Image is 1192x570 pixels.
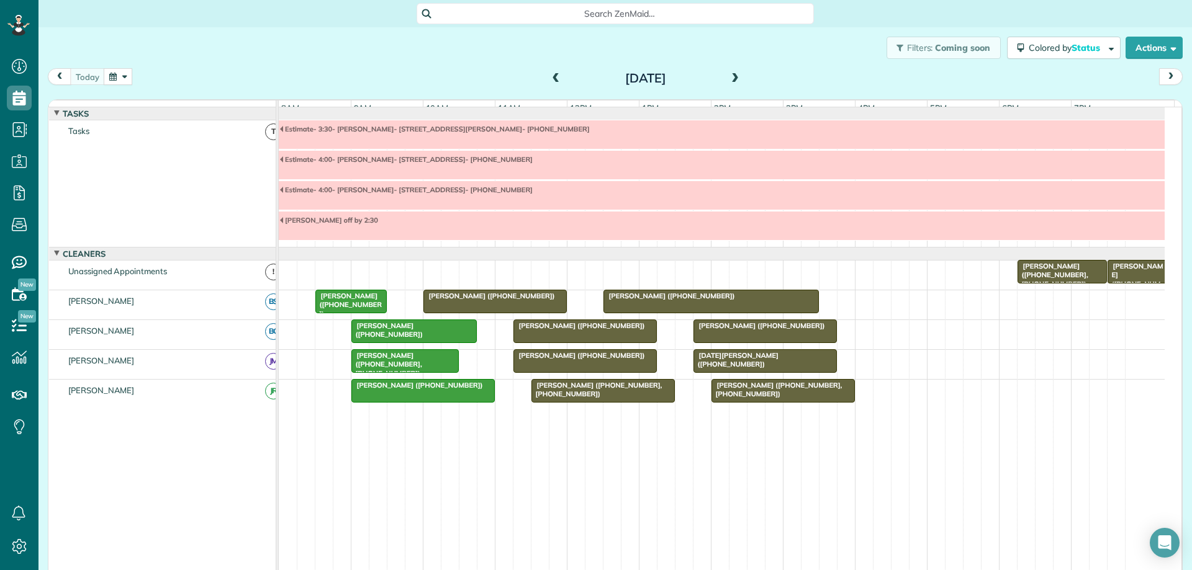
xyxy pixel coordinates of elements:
[66,266,169,276] span: Unassigned Appointments
[928,103,949,113] span: 5pm
[265,353,282,370] span: JM
[1072,42,1102,53] span: Status
[279,216,379,225] span: [PERSON_NAME] off by 2:30
[693,321,826,330] span: [PERSON_NAME] ([PHONE_NUMBER])
[907,42,933,53] span: Filters:
[279,155,533,164] span: Estimate- 4:00- [PERSON_NAME]- [STREET_ADDRESS]- [PHONE_NUMBER]
[513,351,646,360] span: [PERSON_NAME] ([PHONE_NUMBER])
[265,383,282,399] span: JR
[1107,262,1163,297] span: [PERSON_NAME] ([PHONE_NUMBER])
[1159,68,1183,85] button: next
[531,381,662,398] span: [PERSON_NAME] ([PHONE_NUMBER], [PHONE_NUMBER])
[18,310,36,323] span: New
[351,321,423,339] span: [PERSON_NAME] ([PHONE_NUMBER])
[66,385,137,395] span: [PERSON_NAME]
[568,71,723,85] h2: [DATE]
[265,323,282,340] span: BC
[279,125,590,133] span: Estimate- 3:30- [PERSON_NAME]- [STREET_ADDRESS][PERSON_NAME]- [PHONE_NUMBER]
[567,103,594,113] span: 12pm
[18,278,36,291] span: New
[66,326,137,336] span: [PERSON_NAME]
[693,351,779,368] span: [DATE][PERSON_NAME] ([PHONE_NUMBER])
[513,321,646,330] span: [PERSON_NAME] ([PHONE_NUMBER])
[66,355,137,365] span: [PERSON_NAME]
[423,103,451,113] span: 10am
[711,381,842,398] span: [PERSON_NAME] ([PHONE_NUMBER], [PHONE_NUMBER])
[48,68,71,85] button: prev
[1007,37,1121,59] button: Colored byStatus
[935,42,991,53] span: Coming soon
[66,126,92,136] span: Tasks
[279,103,302,113] span: 8am
[1072,103,1093,113] span: 7pm
[603,292,736,300] span: [PERSON_NAME] ([PHONE_NUMBER])
[495,103,523,113] span: 11am
[1126,37,1183,59] button: Actions
[265,264,282,280] span: !
[66,296,137,306] span: [PERSON_NAME]
[70,68,105,85] button: today
[423,292,556,300] span: [PERSON_NAME] ([PHONE_NUMBER])
[783,103,805,113] span: 3pm
[856,103,877,113] span: 4pm
[639,103,661,113] span: 1pm
[351,351,422,378] span: [PERSON_NAME] ([PHONE_NUMBER], [PHONE_NUMBER])
[1150,528,1180,558] div: Open Intercom Messenger
[265,293,282,310] span: BS
[351,103,374,113] span: 9am
[279,185,533,194] span: Estimate- 4:00- [PERSON_NAME]- [STREET_ADDRESS]- [PHONE_NUMBER]
[1029,42,1104,53] span: Colored by
[265,123,282,140] span: T
[1000,103,1021,113] span: 6pm
[1017,262,1088,288] span: [PERSON_NAME] ([PHONE_NUMBER], [PHONE_NUMBER])
[315,292,382,318] span: [PERSON_NAME] ([PHONE_NUMBER])
[60,249,108,259] span: Cleaners
[60,109,91,118] span: Tasks
[351,381,484,390] span: [PERSON_NAME] ([PHONE_NUMBER])
[711,103,733,113] span: 2pm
